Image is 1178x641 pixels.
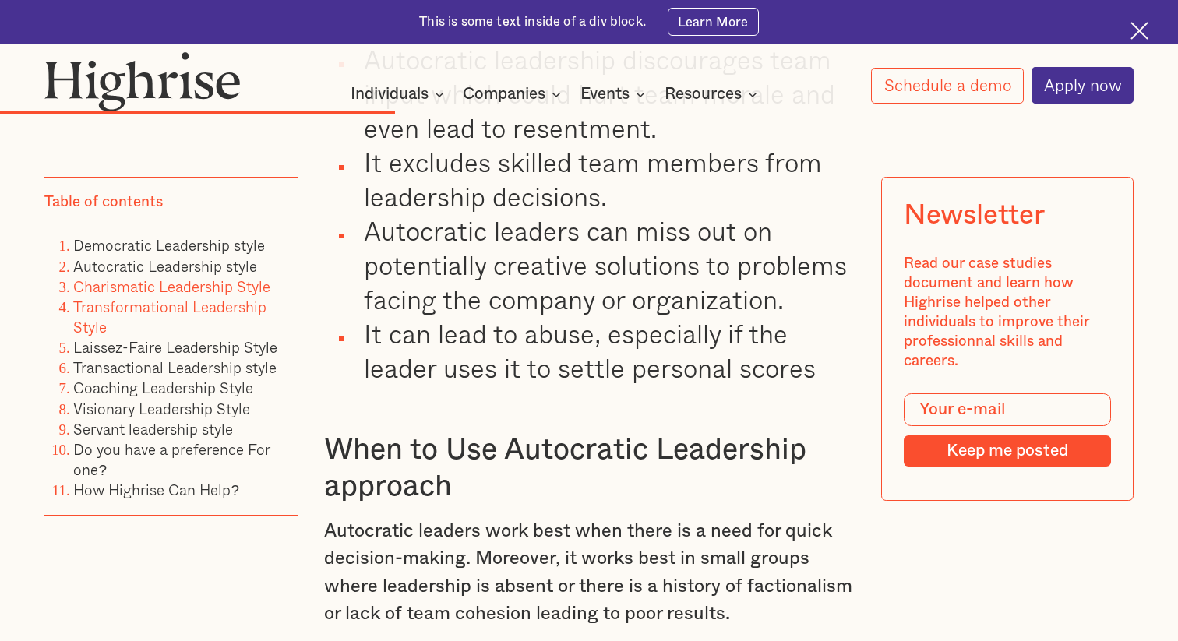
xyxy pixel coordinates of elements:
[351,85,449,104] div: Individuals
[580,85,650,104] div: Events
[73,397,250,420] a: Visionary Leadership Style
[73,377,253,400] a: Coaching Leadership Style
[73,295,266,338] a: Transformational Leadership Style
[73,417,233,440] a: Servant leadership style
[324,518,853,629] p: Autocratic leaders work best when there is a need for quick decision-making. Moreover, it works b...
[1032,67,1134,103] a: Apply now
[580,85,630,104] div: Events
[44,192,163,212] div: Table of contents
[668,8,759,36] a: Learn More
[354,214,853,317] li: Autocratic leaders can miss out on potentially creative solutions to problems facing the company ...
[73,356,277,379] a: Transactional Leadership style
[44,51,242,111] img: Highrise logo
[871,68,1024,104] a: Schedule a demo
[419,13,646,30] div: This is some text inside of a div block.
[73,275,270,298] a: Charismatic Leadership Style
[904,393,1111,467] form: Modal Form
[904,199,1044,231] div: Newsletter
[904,435,1111,467] input: Keep me posted
[354,146,853,214] li: It excludes skilled team members from leadership decisions.
[73,478,239,501] a: How Highrise Can Help?
[73,234,265,257] a: Democratic Leadership style
[73,255,257,277] a: Autocratic Leadership style
[665,85,762,104] div: Resources
[324,431,853,505] h3: When to Use Autocratic Leadership approach
[73,438,270,481] a: Do you have a preference For one?
[904,393,1111,427] input: Your e-mail
[463,85,566,104] div: Companies
[665,85,742,104] div: Resources
[351,85,429,104] div: Individuals
[73,336,277,358] a: Laissez-Faire Leadership Style
[463,85,545,104] div: Companies
[1130,22,1148,40] img: Cross icon
[904,254,1111,372] div: Read our case studies document and learn how Highrise helped other individuals to improve their p...
[354,317,853,386] li: It can lead to abuse, especially if the leader uses it to settle personal scores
